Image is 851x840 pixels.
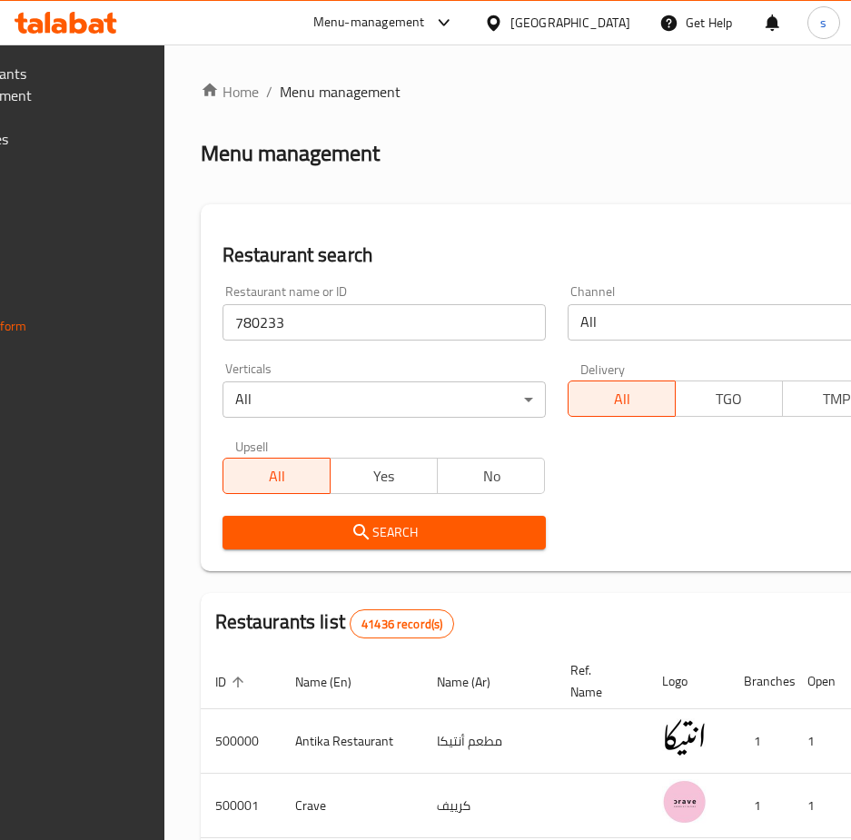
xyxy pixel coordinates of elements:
button: TGO [675,380,783,417]
span: TGO [683,386,776,412]
td: مطعم أنتيكا [422,709,556,774]
button: All [223,458,331,494]
h2: Restaurants list [215,608,455,638]
span: All [231,463,323,489]
span: s [820,13,826,33]
td: Crave [281,774,422,838]
img: Crave [662,779,708,825]
li: / [266,81,272,103]
a: Home [201,81,259,103]
th: Branches [729,654,793,709]
span: All [576,386,668,412]
td: 1 [729,709,793,774]
h2: Menu management [201,139,380,168]
label: Upsell [235,440,269,452]
th: Open [793,654,836,709]
span: Yes [338,463,430,489]
span: Name (Ar) [437,671,514,693]
img: Antika Restaurant [662,715,708,760]
td: Antika Restaurant [281,709,422,774]
button: All [568,380,676,417]
span: Name (En) [295,671,375,693]
div: [GEOGRAPHIC_DATA] [510,13,630,33]
span: Menu management [280,81,401,103]
td: 500000 [201,709,281,774]
span: No [445,463,538,489]
div: All [223,381,546,418]
div: Menu-management [313,12,425,34]
div: Total records count [350,609,454,638]
button: Search [223,516,546,549]
td: 500001 [201,774,281,838]
span: ID [215,671,250,693]
span: Ref. Name [570,659,626,703]
td: 1 [729,774,793,838]
button: Yes [330,458,438,494]
input: Search for restaurant name or ID.. [223,304,546,341]
td: 1 [793,709,836,774]
th: Logo [648,654,729,709]
span: Search [237,521,531,544]
label: Delivery [580,362,626,375]
td: كرييف [422,774,556,838]
span: 41436 record(s) [351,616,453,633]
button: No [437,458,545,494]
td: 1 [793,774,836,838]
